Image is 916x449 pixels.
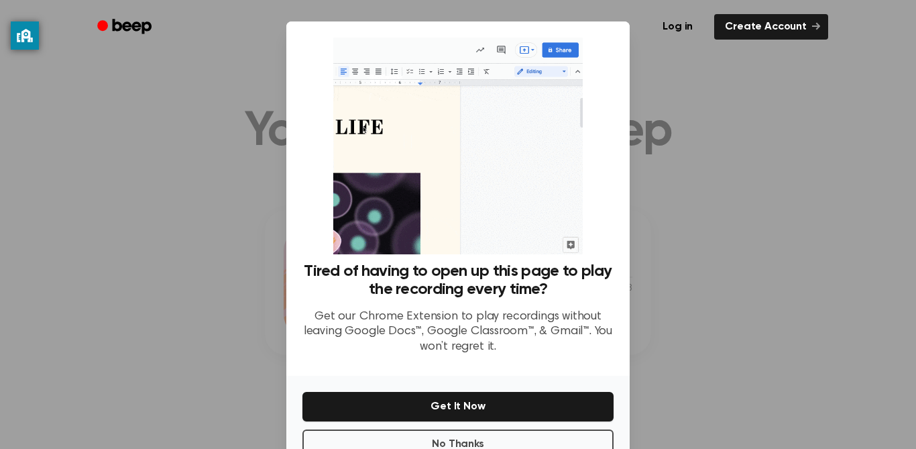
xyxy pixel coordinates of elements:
[88,14,164,40] a: Beep
[302,309,614,355] p: Get our Chrome Extension to play recordings without leaving Google Docs™, Google Classroom™, & Gm...
[302,262,614,299] h3: Tired of having to open up this page to play the recording every time?
[11,21,39,50] button: privacy banner
[302,392,614,421] button: Get It Now
[714,14,828,40] a: Create Account
[649,11,706,42] a: Log in
[333,38,582,254] img: Beep extension in action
